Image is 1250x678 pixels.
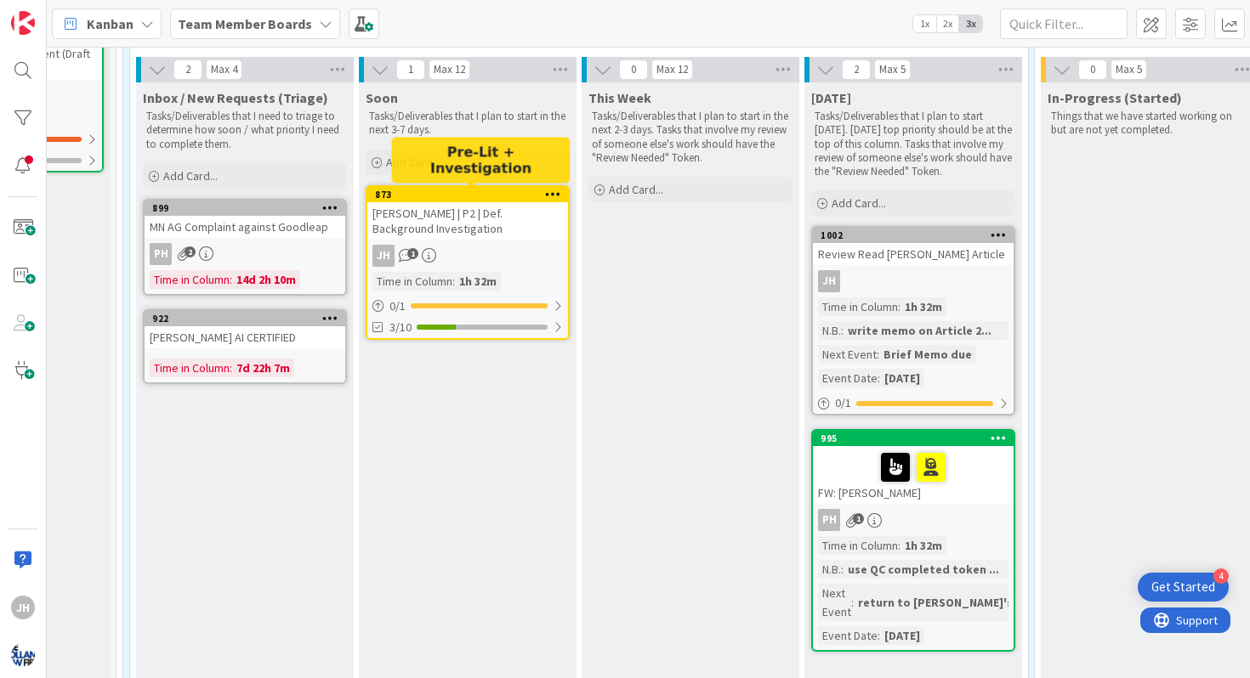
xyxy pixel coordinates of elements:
h5: Pre-Lit + Investigation [399,144,564,176]
div: 1h 32m [455,272,501,291]
div: Time in Column [372,272,452,291]
span: Support [36,3,77,23]
input: Quick Filter... [1000,8,1128,39]
span: : [898,297,901,316]
div: N.B. [818,560,841,579]
span: : [851,593,854,612]
div: Max 5 [879,65,906,74]
div: 1002 [813,228,1014,243]
div: 995 [821,432,1014,444]
span: Add Card... [163,168,218,184]
div: Time in Column [150,359,230,377]
div: 899 [152,202,345,214]
div: Get Started [1151,579,1215,596]
span: 0 [1078,59,1107,80]
div: Open Get Started checklist, remaining modules: 4 [1138,573,1229,602]
div: N.B. [818,321,841,340]
span: : [230,359,232,377]
span: 2x [936,15,959,32]
b: Team Member Boards [178,15,312,32]
div: Max 5 [1116,65,1142,74]
span: In-Progress (Started) [1048,89,1182,106]
div: Brief Memo due [879,345,976,364]
div: JH [813,270,1014,292]
span: 1x [913,15,936,32]
div: Time in Column [150,270,230,289]
div: 922 [152,313,345,325]
div: 7d 22h 7m [232,359,294,377]
span: 3x [959,15,982,32]
div: [DATE] [880,369,924,387]
div: PH [813,509,1014,531]
div: Max 12 [656,65,688,74]
span: Today [811,89,851,106]
div: 1002 [821,229,1014,241]
span: : [452,272,455,291]
div: 4 [1213,568,1229,584]
div: [PERSON_NAME] AI CERTIFIED [145,326,345,348]
div: 873 [375,189,568,201]
div: PH [150,243,172,265]
div: Next Event [818,345,877,364]
div: 873[PERSON_NAME] | P2 | Def. Background Investigation [367,187,568,240]
span: 1 [396,59,425,80]
p: Tasks/Deliverables that I plan to start in the next 3-7 days. [369,110,566,138]
span: 0 / 1 [389,297,406,315]
div: 14d 2h 10m [232,270,300,289]
div: 1002Review Read [PERSON_NAME] Article [813,228,1014,265]
div: FW: [PERSON_NAME] [813,446,1014,504]
div: JH [367,245,568,267]
div: Review Read [PERSON_NAME] Article [813,243,1014,265]
span: : [877,345,879,364]
span: : [898,536,901,555]
div: 1h 32m [901,297,946,316]
div: PH [145,243,345,265]
span: Add Card... [386,155,440,170]
span: 3/10 [389,319,412,336]
div: return to [PERSON_NAME]'s... [854,593,1027,612]
div: Max 12 [434,65,465,74]
div: 995FW: [PERSON_NAME] [813,431,1014,504]
span: 0 [619,59,648,80]
span: : [841,321,844,340]
span: 2 [173,59,202,80]
span: This Week [588,89,651,106]
span: 1 [407,248,418,259]
div: Next Event [818,584,851,621]
div: Event Date [818,369,878,387]
span: Kanban [87,14,134,34]
div: [DATE] [880,626,924,645]
div: 1h 32m [901,536,946,555]
span: : [878,626,880,645]
img: Visit kanbanzone.com [11,11,35,35]
div: 873 [367,187,568,202]
div: 922 [145,311,345,326]
span: 1 [853,513,864,524]
div: JH [11,596,35,619]
div: 899MN AG Complaint against Goodleap [145,201,345,238]
span: Add Card... [609,182,663,197]
p: Things that we have started working on but are not yet completed. [1051,110,1248,138]
div: 995 [813,431,1014,446]
span: : [230,270,232,289]
div: use QC completed token ... [844,560,1003,579]
div: Time in Column [818,297,898,316]
span: 0 / 1 [835,394,851,412]
div: Max 4 [211,65,237,74]
span: 2 [842,59,871,80]
p: Tasks/Deliverables that I plan to start [DATE]. [DATE] top priority should be at the top of this ... [815,110,1012,178]
div: Time in Column [818,536,898,555]
div: 899 [145,201,345,216]
span: Add Card... [832,195,886,211]
img: avatar [11,643,35,667]
div: 922[PERSON_NAME] AI CERTIFIED [145,311,345,348]
div: [PERSON_NAME] | P2 | Def. Background Investigation [367,202,568,240]
div: MN AG Complaint against Goodleap [145,216,345,238]
span: : [841,560,844,579]
div: JH [372,245,395,267]
p: Tasks/Deliverables that I plan to start in the next 2-3 days. Tasks that involve my review of som... [592,110,789,165]
div: Event Date [818,626,878,645]
div: 0/1 [367,296,568,317]
div: 0/1 [813,393,1014,414]
span: : [878,369,880,387]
